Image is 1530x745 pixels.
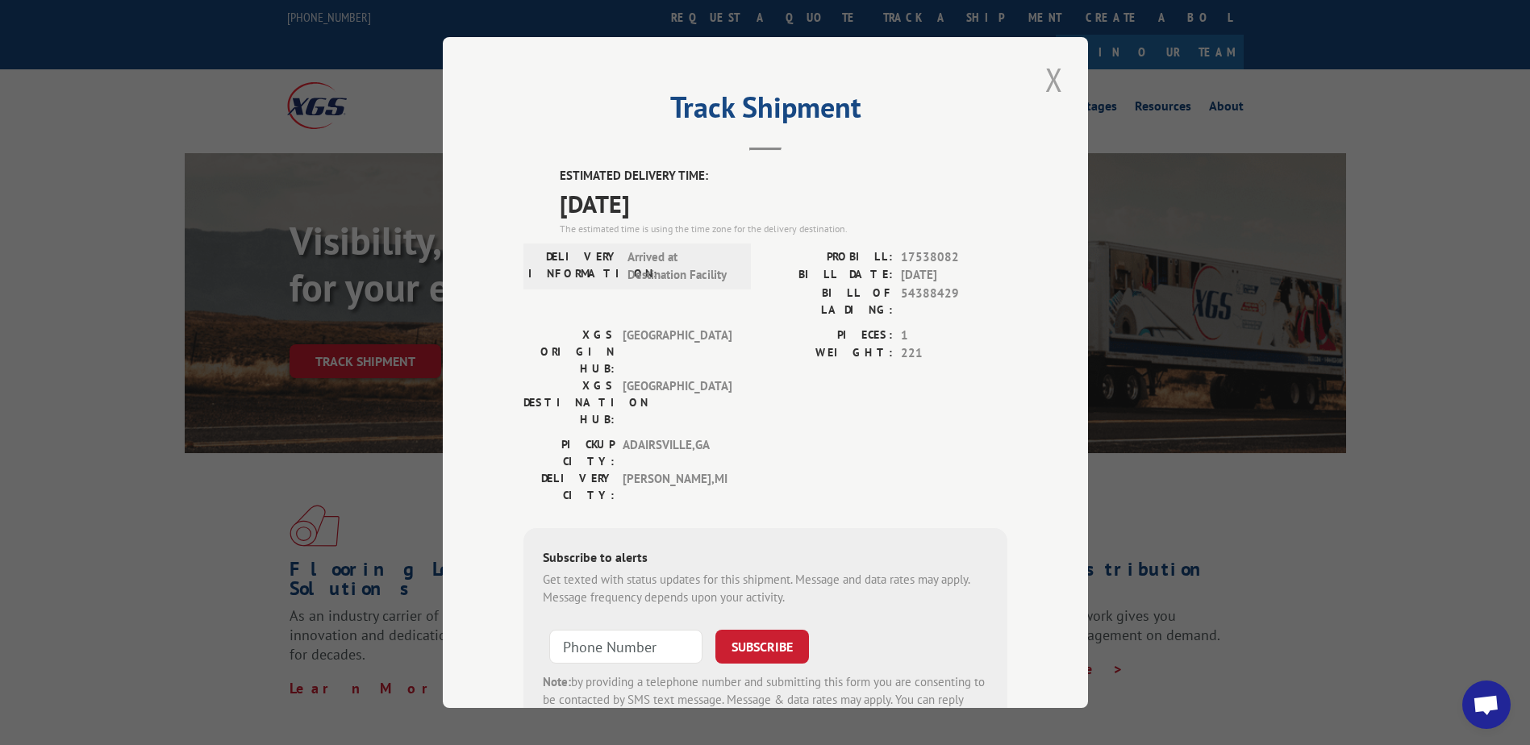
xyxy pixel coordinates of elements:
a: Open chat [1462,680,1511,729]
label: DELIVERY INFORMATION: [528,248,619,285]
span: [PERSON_NAME] , MI [623,470,732,504]
h2: Track Shipment [523,96,1007,127]
span: 221 [901,344,1007,363]
span: [GEOGRAPHIC_DATA] [623,327,732,377]
label: XGS DESTINATION HUB: [523,377,615,428]
label: PICKUP CITY: [523,436,615,470]
input: Phone Number [549,630,702,664]
label: ESTIMATED DELIVERY TIME: [560,167,1007,185]
span: [DATE] [560,185,1007,222]
label: DELIVERY CITY: [523,470,615,504]
span: 1 [901,327,1007,345]
span: [GEOGRAPHIC_DATA] [623,377,732,428]
span: [DATE] [901,266,1007,285]
div: Subscribe to alerts [543,547,988,571]
label: BILL OF LADING: [765,285,893,318]
div: by providing a telephone number and submitting this form you are consenting to be contacted by SM... [543,673,988,728]
label: XGS ORIGIN HUB: [523,327,615,377]
label: PIECES: [765,327,893,345]
strong: Note: [543,674,571,689]
button: SUBSCRIBE [715,630,809,664]
label: PROBILL: [765,248,893,267]
span: ADAIRSVILLE , GA [623,436,732,470]
button: Close modal [1040,57,1068,102]
span: 54388429 [901,285,1007,318]
span: Arrived at Destination Facility [627,248,736,285]
div: The estimated time is using the time zone for the delivery destination. [560,222,1007,236]
span: 17538082 [901,248,1007,267]
label: WEIGHT: [765,344,893,363]
label: BILL DATE: [765,266,893,285]
div: Get texted with status updates for this shipment. Message and data rates may apply. Message frequ... [543,571,988,607]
